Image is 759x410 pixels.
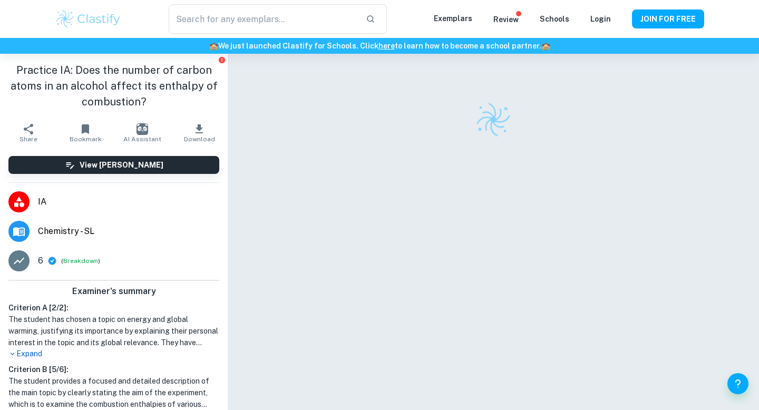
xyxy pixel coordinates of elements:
[123,135,161,143] span: AI Assistant
[474,101,513,139] img: Clastify logo
[493,14,519,25] p: Review
[540,15,569,23] a: Schools
[209,42,218,50] span: 🏫
[541,42,550,50] span: 🏫
[4,285,223,298] h6: Examiner's summary
[137,123,148,135] img: AI Assistant
[38,255,43,267] p: 6
[70,135,102,143] span: Bookmark
[8,62,219,110] h1: Practice IA: Does the number of carbon atoms in an alcohol affect its enthalpy of combustion?
[378,42,395,50] a: here
[169,4,357,34] input: Search for any exemplars...
[20,135,37,143] span: Share
[218,56,226,64] button: Report issue
[2,40,757,52] h6: We just launched Clastify for Schools. Click to learn how to become a school partner.
[38,196,219,208] span: IA
[8,314,219,348] h1: The student has chosen a topic on energy and global warming, justifying its importance by explain...
[8,364,219,375] h6: Criterion B [ 5 / 6 ]:
[590,15,611,23] a: Login
[63,256,98,266] button: Breakdown
[8,156,219,174] button: View [PERSON_NAME]
[184,135,215,143] span: Download
[8,375,219,410] h1: The student provides a focused and detailed description of the main topic by clearly stating the ...
[55,8,122,30] img: Clastify logo
[8,302,219,314] h6: Criterion A [ 2 / 2 ]:
[38,225,219,238] span: Chemistry - SL
[171,118,228,148] button: Download
[80,159,163,171] h6: View [PERSON_NAME]
[632,9,704,28] button: JOIN FOR FREE
[61,256,100,266] span: ( )
[434,13,472,24] p: Exemplars
[727,373,748,394] button: Help and Feedback
[114,118,171,148] button: AI Assistant
[57,118,114,148] button: Bookmark
[8,348,219,359] p: Expand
